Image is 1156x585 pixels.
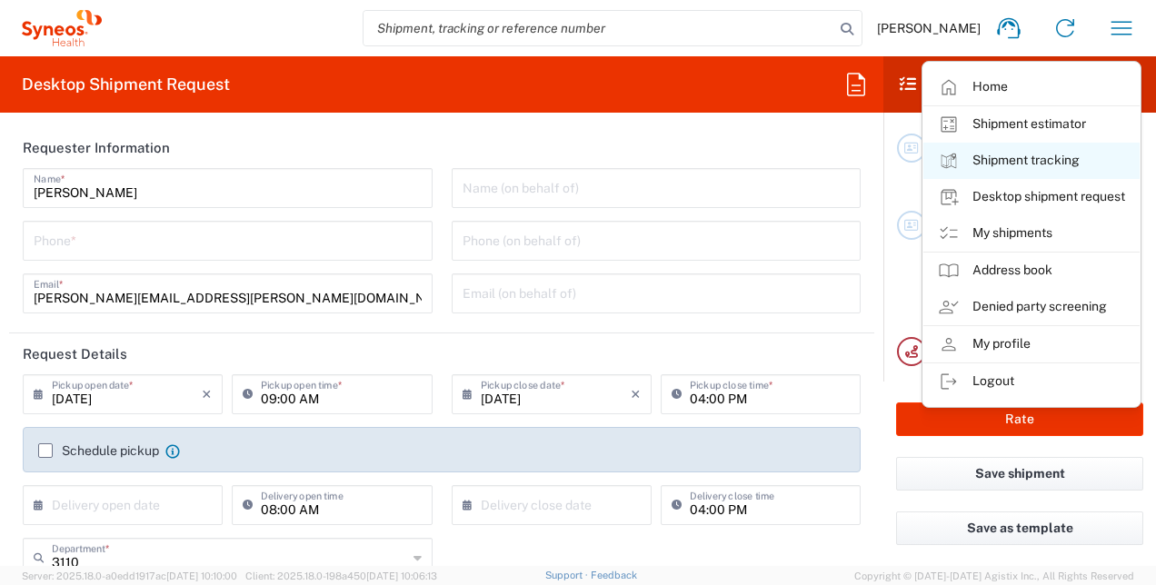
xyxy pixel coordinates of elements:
span: [DATE] 10:06:13 [366,570,437,581]
input: Shipment, tracking or reference number [364,11,834,45]
a: Shipment estimator [923,106,1140,143]
a: Logout [923,363,1140,400]
button: Rate [896,402,1143,436]
h2: Requester Information [23,139,170,157]
label: Schedule pickup [38,443,159,458]
a: Desktop shipment request [923,179,1140,215]
span: [PERSON_NAME] [877,20,981,36]
span: Server: 2025.18.0-a0edd1917ac [22,570,237,581]
span: [DATE] 10:10:00 [166,570,237,581]
button: Save as template [896,511,1143,545]
span: Client: 2025.18.0-198a450 [245,570,437,581]
button: Save shipment [896,457,1143,491]
a: Feedback [591,570,637,580]
a: Denied party screening [923,289,1140,325]
i: × [631,380,641,409]
a: My profile [923,326,1140,362]
a: Shipment tracking [923,143,1140,179]
a: Address book [923,253,1140,289]
h2: Request Details [23,345,127,363]
a: Home [923,69,1140,105]
a: Support [545,570,591,580]
h2: Shipment Checklist [900,74,1079,95]
a: My shipments [923,215,1140,252]
span: Copyright © [DATE]-[DATE] Agistix Inc., All Rights Reserved [854,568,1134,584]
h2: Desktop Shipment Request [22,74,230,95]
i: × [202,380,212,409]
